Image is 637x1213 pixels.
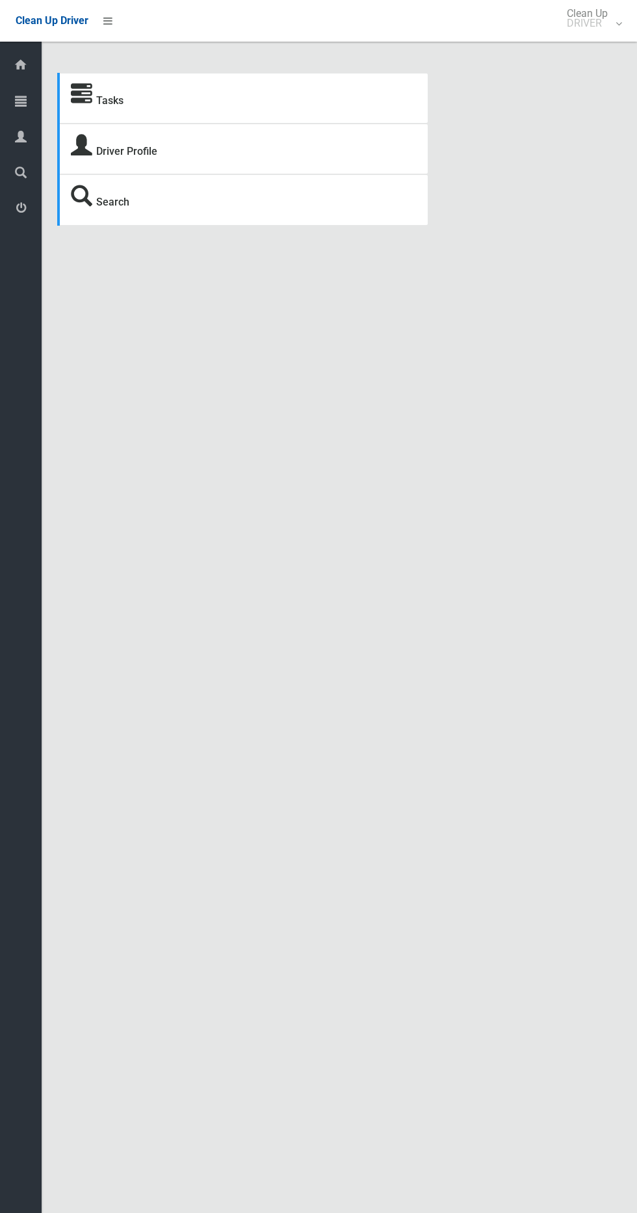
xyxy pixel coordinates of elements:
a: Driver Profile [96,145,157,157]
span: Clean Up [560,8,621,28]
a: Tasks [96,94,123,107]
a: Search [96,196,129,208]
small: DRIVER [567,18,608,28]
a: Clean Up Driver [16,11,88,31]
span: Clean Up Driver [16,14,88,27]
